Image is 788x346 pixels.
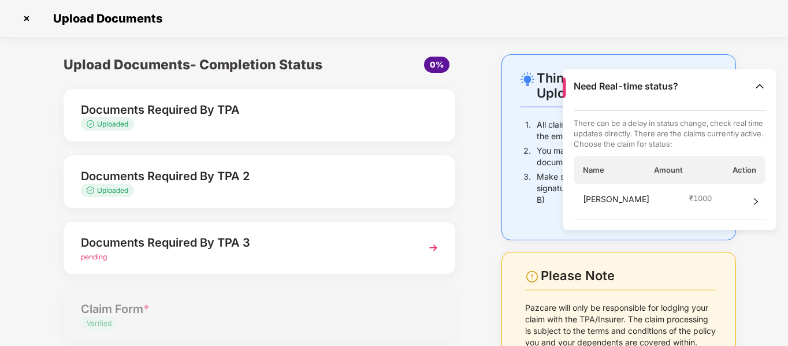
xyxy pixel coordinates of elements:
span: Upload Documents [42,12,168,25]
p: All claim documents must be self-attested by the employee before submission mentioning [537,119,716,142]
div: Documents Required By TPA [81,101,408,119]
span: right [752,193,760,210]
span: 0% [430,59,444,69]
div: Things to Note While Uploading Claim Documents [537,70,716,101]
p: You may exclude self-attesting your KYC document, claim form and bank account proof. [537,145,716,168]
p: 3. [523,171,531,206]
div: Upload Documents- Completion Status [64,54,325,75]
img: Toggle Icon [754,80,765,92]
span: Need Real-time status? [574,80,678,92]
span: pending [81,252,107,261]
p: There can be a delay in status change, check real time updates directly. There are the claims cur... [574,118,766,149]
div: Documents Required By TPA 2 [81,167,408,185]
img: svg+xml;base64,PHN2ZyB4bWxucz0iaHR0cDovL3d3dy53My5vcmcvMjAwMC9zdmciIHdpZHRoPSIxMy4zMzMiIGhlaWdodD... [87,120,97,128]
span: ₹ 1000 [689,193,712,203]
span: Name [583,165,604,175]
img: svg+xml;base64,PHN2ZyBpZD0iQ3Jvc3MtMzJ4MzIiIHhtbG5zPSJodHRwOi8vd3d3LnczLm9yZy8yMDAwL3N2ZyIgd2lkdG... [17,9,36,28]
span: Uploaded [97,120,128,128]
img: svg+xml;base64,PHN2ZyB4bWxucz0iaHR0cDovL3d3dy53My5vcmcvMjAwMC9zdmciIHdpZHRoPSIyNC4wOTMiIGhlaWdodD... [521,72,534,86]
img: svg+xml;base64,PHN2ZyB4bWxucz0iaHR0cDovL3d3dy53My5vcmcvMjAwMC9zdmciIHdpZHRoPSIxMy4zMzMiIGhlaWdodD... [87,187,97,194]
p: 1. [525,119,531,142]
span: Uploaded [97,186,128,195]
div: Documents Required By TPA 3 [81,233,408,252]
img: svg+xml;base64,PHN2ZyBpZD0iV2FybmluZ18tXzI0eDI0IiBkYXRhLW5hbWU9Ildhcm5pbmcgLSAyNHgyNCIgeG1sbnM9Im... [525,270,539,284]
p: 2. [523,145,531,168]
img: svg+xml;base64,PHN2ZyBpZD0iTmV4dCIgeG1sbnM9Imh0dHA6Ly93d3cudzMub3JnLzIwMDAvc3ZnIiB3aWR0aD0iMzYiIG... [423,237,444,258]
div: Please Note [541,268,716,284]
p: Make sure to get the treating doctor’s signature before uploading the claim form (Part B) [537,171,716,206]
span: Action [733,165,756,175]
span: [PERSON_NAME] [583,193,649,210]
span: Amount [654,165,683,175]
